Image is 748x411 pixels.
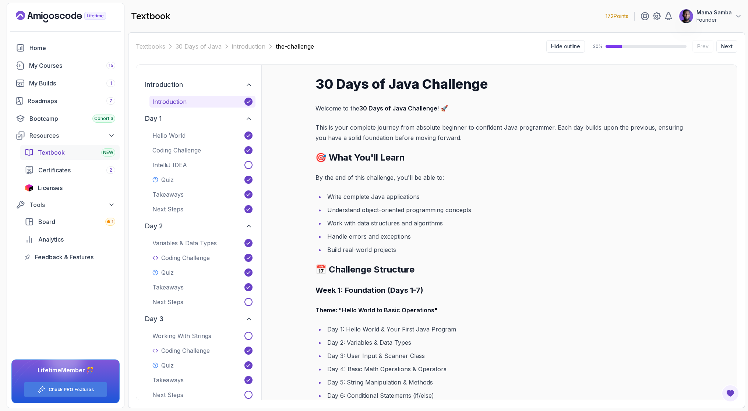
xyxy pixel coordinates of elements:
h2: day 3 [145,314,163,324]
a: builds [11,76,120,91]
button: Takeaways [149,281,255,293]
p: Quiz [161,268,174,277]
strong: Theme: "Hello World to Basic Operations" [315,306,438,314]
span: 2 [109,167,112,173]
span: Certificates [38,166,71,175]
li: Handle errors and exceptions [325,231,684,242]
h1: 30 Days of Java Challenge [315,77,684,91]
p: Takeaways [152,283,184,292]
button: day 2 [142,218,255,234]
li: Day 2: Variables & Data Types [325,337,684,348]
p: Variables & Data Types [152,239,217,247]
div: progress [606,45,687,48]
button: Next Steps [149,296,255,308]
span: Cohort 3 [94,116,113,122]
img: jetbrains icon [25,184,33,192]
a: feedback [20,250,120,264]
button: Introduction [149,96,255,108]
p: Hello World [152,131,186,140]
button: user profile imageMama SambaFounder [679,9,742,24]
button: Coding Challenge [149,144,255,156]
span: Licenses [38,183,63,192]
p: Next Steps [152,390,183,399]
button: Next Steps [149,389,255,401]
button: day 3 [142,311,255,327]
div: Home [29,43,115,52]
a: board [20,214,120,229]
h2: day 1 [145,113,162,124]
button: Coding Challenge [149,252,255,264]
div: My Builds [29,79,115,88]
h2: day 2 [145,221,163,231]
button: IntelliJ IDEA [149,159,255,171]
li: Write complete Java applications [325,192,684,202]
a: Textbooks [136,42,165,51]
button: Open Feedback Button [721,384,739,402]
span: 20 % [591,43,603,49]
p: 172 Points [606,13,628,20]
li: Work with data structures and algorithms [325,218,684,228]
button: Collapse sidebar [546,40,585,53]
li: Understand object-oriented programming concepts [325,205,684,215]
button: Next Steps [149,203,255,215]
p: Welcome to the ! 🚀 [315,103,684,113]
span: 15 [109,63,113,68]
div: My Courses [29,61,115,70]
p: Takeaways [152,190,184,199]
button: Quiz [149,267,255,278]
button: Takeaways [149,189,255,200]
button: Tools [11,198,120,211]
a: home [11,41,120,55]
button: Takeaways [149,374,255,386]
p: Coding Challenge [161,253,210,262]
a: Check PRO Features [49,387,94,393]
li: Day 4: Basic Math Operations & Operators [325,364,684,374]
li: Day 3: User Input & Scanner Class [325,351,684,361]
div: Roadmaps [28,96,115,105]
p: Next Steps [152,298,183,306]
button: Coding Challenge [149,345,255,356]
p: Founder [696,16,732,24]
a: 30 Days of Java [176,42,222,51]
span: 1 [112,219,113,225]
h2: 🎯 What You'll Learn [315,152,684,164]
span: Analytics [38,235,64,244]
button: introduction [142,77,255,93]
div: Tools [29,200,115,209]
img: user profile image [679,9,693,23]
span: Textbook [38,148,65,157]
h2: introduction [145,80,183,90]
button: day 1 [142,110,255,127]
p: Quiz [161,175,174,184]
button: Resources [11,129,120,142]
a: certificates [20,163,120,178]
a: bootcamp [11,111,120,126]
p: Introduction [152,97,187,106]
strong: 30 Days of Java Challenge [359,105,437,112]
p: This is your complete journey from absolute beginner to confident Java programmer. Each day build... [315,122,684,143]
a: introduction [232,42,265,51]
p: Quiz [161,361,174,370]
button: Prev [692,40,713,53]
span: Feedback & Features [35,253,93,261]
p: Next Steps [152,205,183,214]
a: textbook [20,145,120,160]
p: Working with Strings [152,331,211,340]
button: Next [716,40,737,53]
button: Quiz [149,359,255,371]
a: analytics [20,232,120,247]
button: Quiz [149,174,255,186]
h2: textbook [131,10,170,22]
button: Working with Strings [149,330,255,342]
p: Coding Challenge [152,146,201,155]
p: Takeaways [152,376,184,384]
span: the-challenge [276,42,314,51]
li: Day 1: Hello World & Your First Java Program [325,324,684,334]
a: roadmaps [11,94,120,108]
a: Landing page [16,11,123,22]
span: 7 [109,98,112,104]
span: 1 [110,80,112,86]
p: IntelliJ IDEA [152,161,187,169]
li: Day 5: String Manipulation & Methods [325,377,684,387]
a: licenses [20,180,120,195]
